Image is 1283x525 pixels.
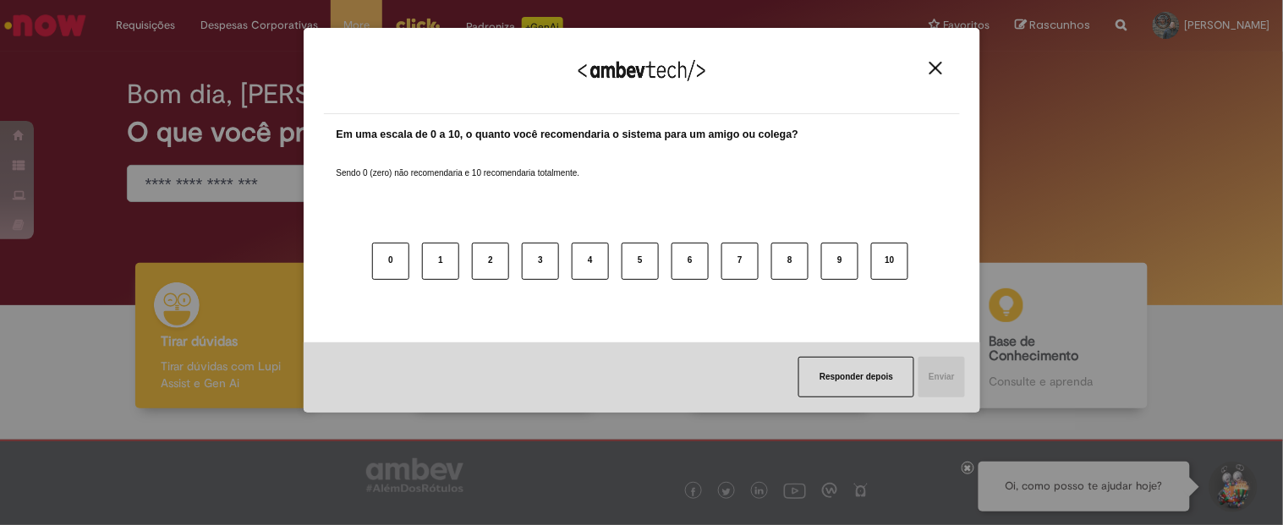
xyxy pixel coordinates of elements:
[422,243,459,280] button: 1
[821,243,858,280] button: 9
[672,243,709,280] button: 6
[771,243,809,280] button: 8
[337,147,580,179] label: Sendo 0 (zero) não recomendaria e 10 recomendaria totalmente.
[337,127,799,143] label: Em uma escala de 0 a 10, o quanto você recomendaria o sistema para um amigo ou colega?
[522,243,559,280] button: 3
[721,243,759,280] button: 7
[572,243,609,280] button: 4
[622,243,659,280] button: 5
[929,62,942,74] img: Close
[798,357,914,397] button: Responder depois
[578,60,705,81] img: Logo Ambevtech
[472,243,509,280] button: 2
[924,61,947,75] button: Close
[372,243,409,280] button: 0
[871,243,908,280] button: 10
